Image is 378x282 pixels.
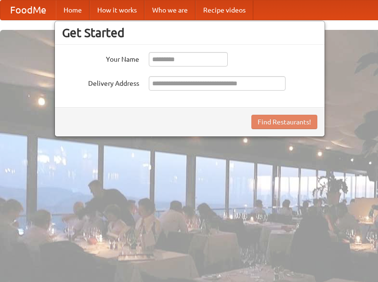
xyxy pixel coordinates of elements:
[90,0,144,20] a: How it works
[144,0,196,20] a: Who we are
[62,26,317,40] h3: Get Started
[0,0,56,20] a: FoodMe
[62,76,139,88] label: Delivery Address
[196,0,253,20] a: Recipe videos
[62,52,139,64] label: Your Name
[56,0,90,20] a: Home
[251,115,317,129] button: Find Restaurants!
